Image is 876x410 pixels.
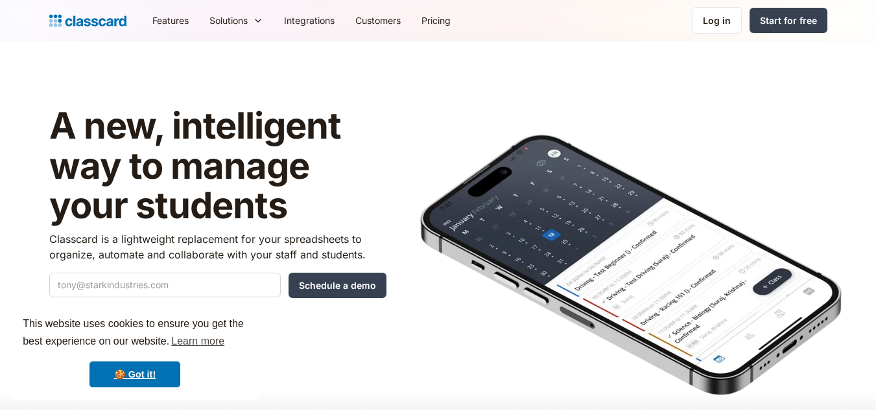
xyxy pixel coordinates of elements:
a: dismiss cookie message [89,361,180,387]
div: Solutions [199,6,274,35]
a: Logo [49,12,126,30]
div: Solutions [209,14,248,27]
a: Customers [345,6,411,35]
input: Schedule a demo [289,273,386,298]
a: Features [142,6,199,35]
a: Log in [692,7,742,34]
a: Start for free [750,8,827,33]
a: Pricing [411,6,461,35]
div: Start for free [760,14,817,27]
h1: A new, intelligent way to manage your students [49,106,386,226]
input: tony@starkindustries.com [49,273,281,297]
p: Classcard is a lightweight replacement for your spreadsheets to organize, automate and collaborat... [49,231,386,262]
span: This website uses cookies to ensure you get the best experience on our website. [23,316,247,351]
div: Log in [703,14,731,27]
a: Integrations [274,6,345,35]
form: Quick Demo Form [49,273,386,298]
div: cookieconsent [10,304,259,400]
a: learn more about cookies [169,332,226,351]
